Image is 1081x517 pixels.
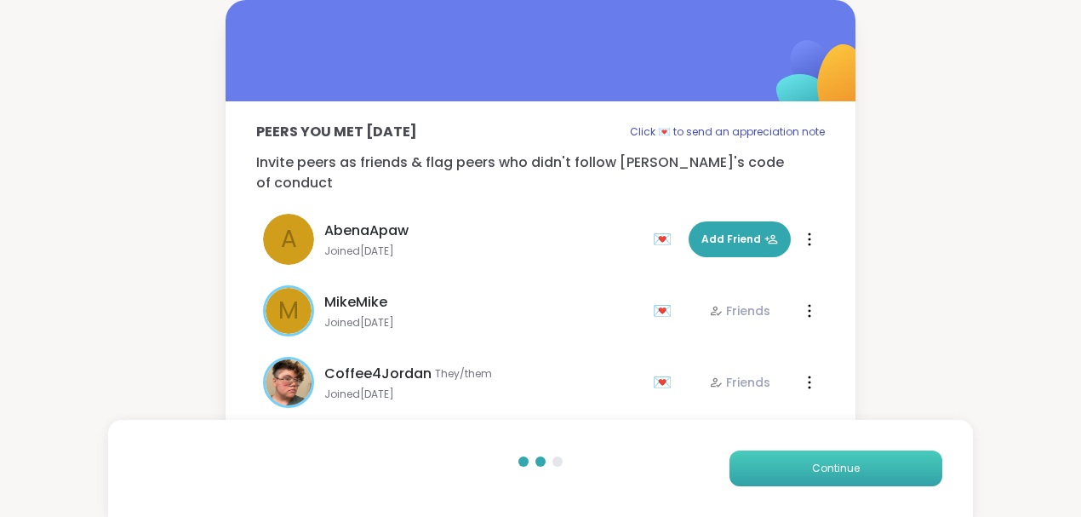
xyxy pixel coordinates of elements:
div: Friends [709,374,770,391]
img: Coffee4Jordan [266,359,312,405]
span: Joined [DATE] [324,244,643,258]
span: They/them [435,367,492,381]
div: 💌 [653,226,678,253]
span: Coffee4Jordan [324,364,432,384]
span: Joined [DATE] [324,388,643,401]
p: Invite peers as friends & flag peers who didn't follow [PERSON_NAME]'s code of conduct [256,152,825,193]
button: Continue [729,451,942,486]
span: AbenaApaw [324,221,409,241]
div: Friends [709,302,770,319]
p: Peers you met [DATE] [256,122,417,142]
div: 💌 [653,369,678,396]
div: 💌 [653,297,678,325]
span: A [281,221,297,257]
button: Add Friend [689,221,791,257]
span: M [278,293,299,329]
span: Continue [812,461,860,476]
span: Joined [DATE] [324,316,643,330]
span: Add Friend [701,232,778,247]
span: MikeMike [324,292,387,313]
p: Click 💌 to send an appreciation note [630,122,825,142]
